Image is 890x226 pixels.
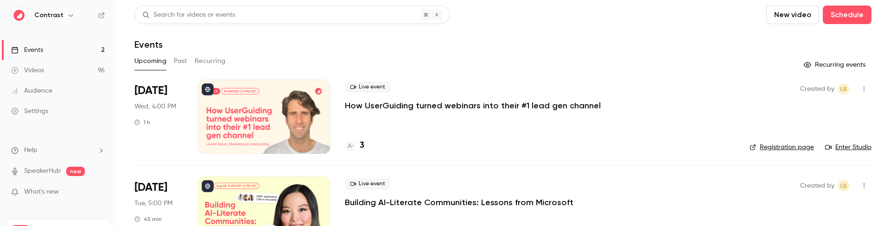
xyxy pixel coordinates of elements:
[11,86,52,95] div: Audience
[840,180,847,191] span: LS
[345,139,364,152] a: 3
[134,83,167,98] span: [DATE]
[195,54,226,69] button: Recurring
[94,188,105,196] iframe: Noticeable Trigger
[134,54,166,69] button: Upcoming
[11,145,105,155] li: help-dropdown-opener
[11,66,44,75] div: Videos
[825,143,871,152] a: Enter Studio
[360,139,364,152] h4: 3
[800,180,834,191] span: Created by
[823,6,871,24] button: Schedule
[134,119,150,126] div: 1 h
[134,39,163,50] h1: Events
[11,45,43,55] div: Events
[800,83,834,94] span: Created by
[134,180,167,195] span: [DATE]
[134,215,162,223] div: 45 min
[800,57,871,72] button: Recurring events
[134,102,176,111] span: Wed, 4:00 PM
[345,178,391,189] span: Live event
[766,6,819,24] button: New video
[24,166,61,176] a: SpeakerHub
[12,8,26,23] img: Contrast
[345,82,391,93] span: Live event
[838,180,849,191] span: Lusine Sargsyan
[345,100,601,111] a: How UserGuiding turned webinars into their #1 lead gen channel
[134,80,183,154] div: Oct 8 Wed, 10:00 AM (America/New York)
[66,167,85,176] span: new
[840,83,847,94] span: LS
[174,54,187,69] button: Past
[134,199,172,208] span: Tue, 5:00 PM
[345,197,573,208] a: Building AI-Literate Communities: Lessons from Microsoft
[34,11,64,20] h6: Contrast
[24,187,59,197] span: What's new
[750,143,814,152] a: Registration page
[11,107,48,116] div: Settings
[838,83,849,94] span: Lusine Sargsyan
[142,10,235,20] div: Search for videos or events
[24,145,38,155] span: Help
